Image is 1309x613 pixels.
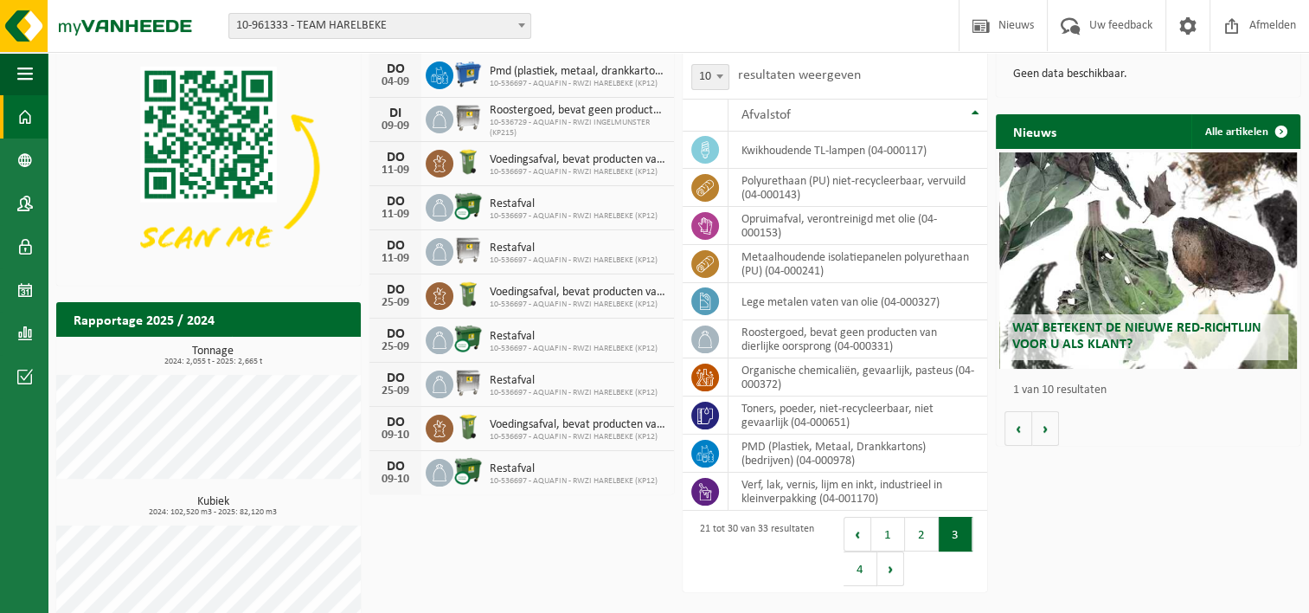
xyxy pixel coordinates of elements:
span: 10-536697 - AQUAFIN - RWZI HARELBEKE (KP12) [490,255,658,266]
button: 3 [939,517,972,552]
td: opruimafval, verontreinigd met olie (04-000153) [728,207,987,245]
span: 10-536697 - AQUAFIN - RWZI HARELBEKE (KP12) [490,476,658,487]
div: DO [378,62,413,76]
div: DO [378,239,413,253]
h2: Rapportage 2025 / 2024 [56,302,232,336]
span: 10 [692,65,728,89]
span: Voedingsafval, bevat producten van dierlijke oorsprong, onverpakt, categorie 3 [490,153,665,167]
span: 10-536697 - AQUAFIN - RWZI HARELBEKE (KP12) [490,167,665,177]
span: Wat betekent de nieuwe RED-richtlijn voor u als klant? [1012,321,1261,352]
span: Restafval [490,197,658,211]
span: 10-536729 - AQUAFIN - RWZI INGELMUNSTER (KP215) [490,118,665,139]
div: DO [378,283,413,297]
button: 1 [871,517,905,552]
span: 10-536697 - AQUAFIN - RWZI HARELBEKE (KP12) [490,211,658,222]
label: resultaten weergeven [738,68,861,82]
span: 10-536697 - AQUAFIN - RWZI HARELBEKE (KP12) [490,432,665,442]
a: Bekijk rapportage [232,336,359,371]
td: organische chemicaliën, gevaarlijk, pasteus (04-000372) [728,358,987,397]
button: 4 [844,552,877,586]
img: WB-1100-GAL-GY-01 [453,368,483,397]
p: 1 van 10 resultaten [1013,384,1292,397]
img: WB-1100-GAL-GY-01 [453,236,483,265]
span: Restafval [490,242,658,255]
div: 11-09 [378,165,413,177]
h3: Tonnage [65,345,361,366]
div: 25-09 [378,297,413,309]
img: WB-0660-HPE-BE-01 [453,59,483,88]
span: 2024: 2,055 t - 2025: 2,665 t [65,358,361,366]
span: 10-536697 - AQUAFIN - RWZI HARELBEKE (KP12) [490,79,665,89]
span: 10-536697 - AQUAFIN - RWZI HARELBEKE (KP12) [490,344,658,354]
span: 10-961333 - TEAM HARELBEKE [229,14,530,38]
span: 10 [691,64,729,90]
h3: Kubiek [65,496,361,517]
td: PMD (Plastiek, Metaal, Drankkartons) (bedrijven) (04-000978) [728,435,987,473]
div: 09-09 [378,120,413,132]
span: Pmd (plastiek, metaal, drankkartons) (bedrijven) [490,65,665,79]
span: 10-536697 - AQUAFIN - RWZI HARELBEKE (KP12) [490,388,658,398]
div: DO [378,195,413,209]
div: 09-10 [378,474,413,486]
a: Alle artikelen [1191,114,1299,149]
div: 11-09 [378,209,413,221]
div: 25-09 [378,341,413,353]
td: metaalhoudende isolatiepanelen polyurethaan (PU) (04-000241) [728,245,987,283]
span: 10-536697 - AQUAFIN - RWZI HARELBEKE (KP12) [490,300,665,310]
td: kwikhoudende TL-lampen (04-000117) [728,132,987,169]
td: roostergoed, bevat geen producten van dierlijke oorsprong (04-000331) [728,320,987,358]
div: 21 tot 30 van 33 resultaten [691,515,814,588]
div: 09-10 [378,429,413,442]
span: Voedingsafval, bevat producten van dierlijke oorsprong, onverpakt, categorie 3 [490,418,665,432]
img: WB-1100-CU [453,456,483,486]
img: WB-0140-HPE-GN-50 [453,412,483,442]
span: Restafval [490,462,658,476]
img: WB-0140-HPE-GN-50 [453,147,483,177]
div: 11-09 [378,253,413,265]
span: Restafval [490,330,658,344]
img: Download de VHEPlus App [56,54,361,282]
td: toners, poeder, niet-recycleerbaar, niet gevaarlijk (04-000651) [728,397,987,435]
span: 2024: 102,520 m3 - 2025: 82,120 m3 [65,508,361,517]
div: 25-09 [378,385,413,397]
span: Restafval [490,374,658,388]
div: DI [378,106,413,120]
h2: Nieuws [996,114,1074,148]
span: Voedingsafval, bevat producten van dierlijke oorsprong, onverpakt, categorie 3 [490,286,665,300]
button: Vorige [1004,411,1032,446]
div: 04-09 [378,76,413,88]
button: Volgende [1032,411,1059,446]
span: Roostergoed, bevat geen producten van dierlijke oorsprong [490,104,665,118]
button: Next [877,552,904,586]
span: Afvalstof [741,108,791,122]
td: verf, lak, vernis, lijm en inkt, industrieel in kleinverpakking (04-001170) [728,473,987,511]
img: WB-1100-CU [453,191,483,221]
img: WB-1100-CU [453,324,483,353]
img: WB-0140-HPE-GN-50 [453,280,483,309]
div: DO [378,460,413,474]
p: Geen data beschikbaar. [1013,68,1283,81]
div: DO [378,416,413,429]
div: DO [378,371,413,385]
div: DO [378,151,413,165]
td: lege metalen vaten van olie (04-000327) [728,283,987,320]
button: Previous [844,517,871,552]
button: 2 [905,517,939,552]
img: WB-1100-GAL-GY-01 [453,103,483,132]
a: Wat betekent de nieuwe RED-richtlijn voor u als klant? [999,152,1298,369]
span: 10-961333 - TEAM HARELBEKE [228,13,531,39]
div: DO [378,327,413,341]
td: polyurethaan (PU) niet-recycleerbaar, vervuild (04-000143) [728,169,987,207]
